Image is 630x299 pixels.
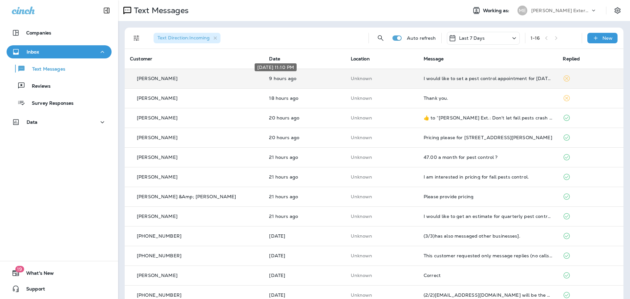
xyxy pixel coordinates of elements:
div: 47.00 a month for pest control ? [424,155,552,160]
p: This customer does not have a last location and the phone number they messaged is not assigned to... [351,273,413,278]
span: Support [20,286,45,294]
p: Sep 18, 2025 11:35 AM [269,135,340,140]
div: [DATE] 11:10 PM [255,63,297,71]
p: [PERSON_NAME] [137,174,178,180]
p: [PERSON_NAME] &Amp; [PERSON_NAME] [137,194,236,199]
p: Text Messages [131,6,189,15]
p: This customer does not have a last location and the phone number they messaged is not assigned to... [351,214,413,219]
p: [PHONE_NUMBER] [137,233,181,239]
p: [PHONE_NUMBER] [137,253,181,258]
button: Search Messages [374,32,387,45]
div: Pricing please for 11 Franklin Ln, Poquoson Va [424,135,552,140]
button: Reviews [7,79,112,93]
p: [PERSON_NAME] [137,96,178,101]
div: ME [517,6,527,15]
p: This customer does not have a last location and the phone number they messaged is not assigned to... [351,253,413,258]
button: Data [7,116,112,129]
span: Message [424,56,444,62]
div: I would like to get an estimate for quarterly pest control. [424,214,552,219]
p: Sep 16, 2025 08:29 AM [269,233,340,239]
p: New [602,35,613,41]
p: This customer does not have a last location and the phone number they messaged is not assigned to... [351,174,413,180]
p: [PHONE_NUMBER] [137,292,181,298]
div: Thank you. [424,96,552,101]
p: Sep 18, 2025 10:47 AM [269,174,340,180]
p: Sep 10, 2025 09:22 AM [269,273,340,278]
p: [PERSON_NAME] [137,155,178,160]
button: Inbox [7,45,112,58]
div: (3/3)has also messaged other businesses]. [424,233,552,239]
p: Sep 18, 2025 11:10 PM [269,76,340,81]
p: [PERSON_NAME] [137,214,178,219]
button: Settings [612,5,623,16]
p: This customer does not have a last location and the phone number they messaged is not assigned to... [351,233,413,239]
p: This customer does not have a last location and the phone number they messaged is not assigned to... [351,115,413,120]
span: Text Direction : Incoming [157,35,210,41]
p: Sep 18, 2025 11:41 AM [269,115,340,120]
p: Auto refresh [407,35,436,41]
p: Reviews [25,83,51,90]
p: [PERSON_NAME] [137,273,178,278]
p: [PERSON_NAME] Exterminating [531,8,590,13]
button: 19What's New [7,267,112,280]
p: Sep 18, 2025 10:30 AM [269,214,340,219]
span: Working as: [483,8,511,13]
span: 19 [15,266,24,272]
button: Collapse Sidebar [97,4,116,17]
p: This customer does not have a last location and the phone number they messaged is not assigned to... [351,96,413,101]
div: 1 - 16 [531,35,540,41]
div: (2/2)Coffey716@msn.com will be the email used to send report. R/ Mike Coffey. [424,292,552,298]
div: I am interested in pricing for fall pests control. [424,174,552,180]
div: Please provide pricing [424,194,552,199]
p: Data [27,119,38,125]
p: Sep 18, 2025 10:50 AM [269,155,340,160]
p: Sep 18, 2025 01:36 PM [269,96,340,101]
p: This customer does not have a last location and the phone number they messaged is not assigned to... [351,292,413,298]
span: What's New [20,270,54,278]
p: This customer does not have a last location and the phone number they messaged is not assigned to... [351,194,413,199]
p: Sep 12, 2025 02:44 PM [269,253,340,258]
p: This customer does not have a last location and the phone number they messaged is not assigned to... [351,76,413,81]
span: Customer [130,56,152,62]
p: Sep 18, 2025 10:44 AM [269,194,340,199]
p: [PERSON_NAME] [137,135,178,140]
p: Inbox [27,49,39,54]
p: [PERSON_NAME] [137,115,178,120]
div: This customer requested only message replies (no calls). Reply here or respond via your LSA dashb... [424,253,552,258]
p: This customer does not have a last location and the phone number they messaged is not assigned to... [351,155,413,160]
p: Text Messages [26,66,65,73]
span: Date [269,56,280,62]
div: I would like to set a pest control appointment for November 2025. [424,76,552,81]
span: Replied [563,56,580,62]
span: Location [351,56,370,62]
button: Survey Responses [7,96,112,110]
p: Companies [26,30,51,35]
p: [PERSON_NAME] [137,76,178,81]
button: Text Messages [7,62,112,75]
button: Companies [7,26,112,39]
p: Survey Responses [25,100,73,107]
div: Text Direction:Incoming [154,33,220,43]
p: Last 7 Days [459,35,485,41]
div: ​👍​ to “ Mares Ext.: Don't let fall pests crash your season! Our Quarterly Pest Control blocks an... [424,115,552,120]
p: This customer does not have a last location and the phone number they messaged is not assigned to... [351,135,413,140]
button: Support [7,282,112,295]
p: Sep 9, 2025 02:17 PM [269,292,340,298]
button: Filters [130,32,143,45]
div: Correct [424,273,552,278]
